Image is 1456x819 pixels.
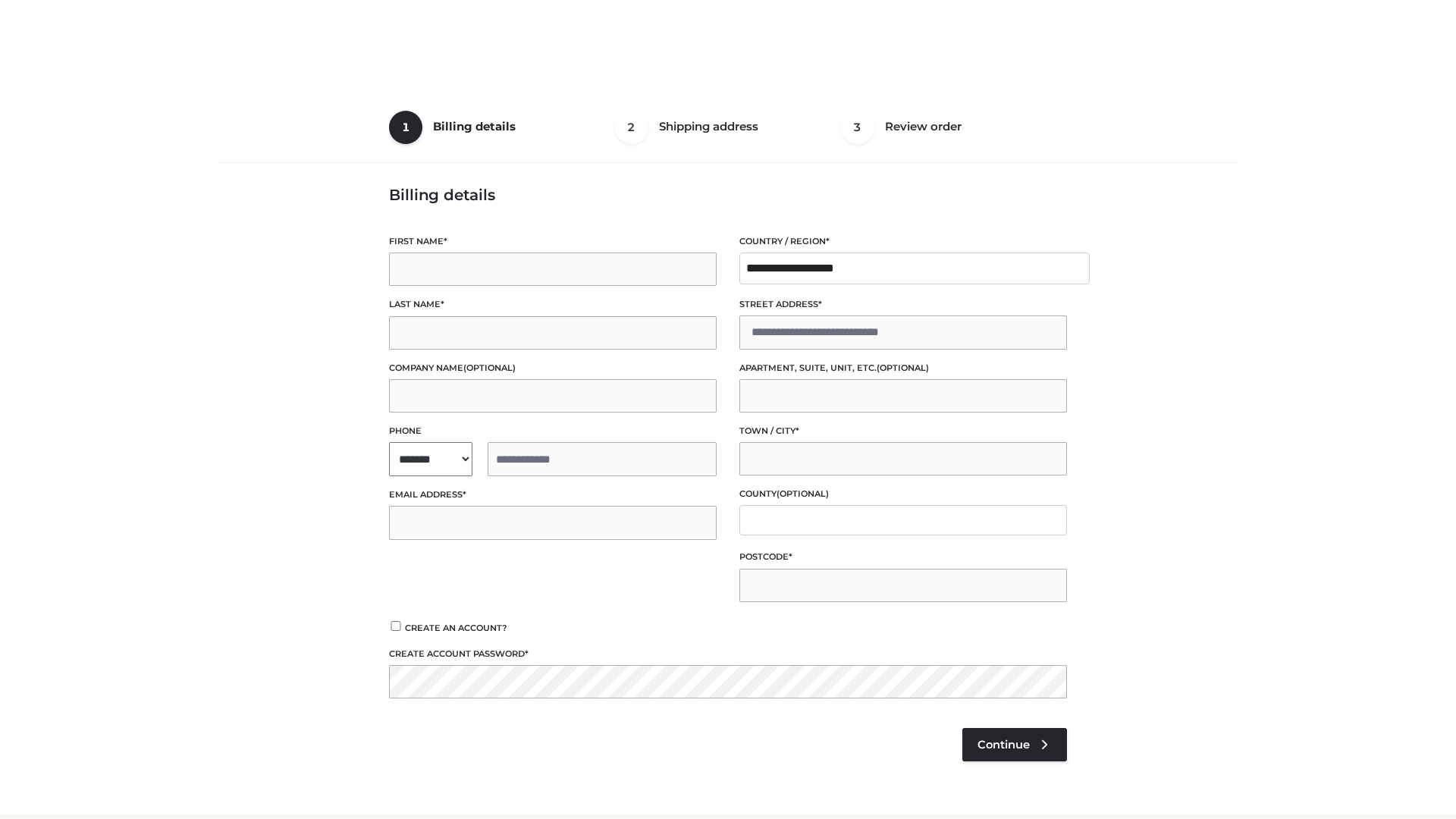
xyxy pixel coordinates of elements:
span: 3 [841,111,874,144]
label: Country / Region [739,234,1067,249]
span: Shipping address [659,119,758,133]
label: Town / City [739,424,1067,438]
label: Apartment, suite, unit, etc. [739,361,1067,375]
h3: Billing details [389,186,1067,204]
span: Create an account? [405,623,507,633]
label: Phone [389,424,717,438]
span: (optional) [777,488,829,499]
label: Email address [389,488,717,502]
span: (optional) [463,362,516,373]
span: Billing details [433,119,516,133]
span: 1 [389,111,422,144]
span: Continue [977,738,1030,752]
span: (optional) [877,362,929,373]
label: Last name [389,297,717,312]
span: 2 [615,111,648,144]
label: Company name [389,361,717,375]
input: Create an account? [389,621,403,631]
label: First name [389,234,717,249]
label: County [739,487,1067,501]
a: Continue [962,728,1067,761]
label: Street address [739,297,1067,312]
span: Review order [885,119,962,133]
label: Postcode [739,550,1067,564]
label: Create account password [389,647,1067,661]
